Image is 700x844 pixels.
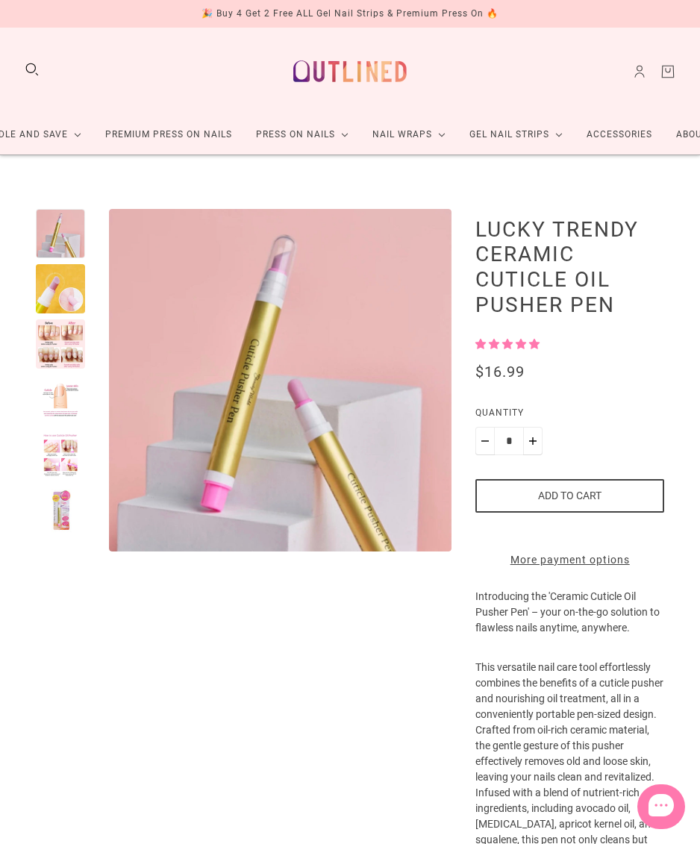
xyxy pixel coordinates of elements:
a: Nail Wraps [360,115,457,154]
a: Premium Press On Nails [93,115,244,154]
p: Introducing the 'Ceramic Cuticle Oil Pusher Pen' – your on-the-go solution to flawless nails anyt... [475,589,664,660]
modal-trigger: Enlarge product image [109,209,451,551]
div: 🎉 Buy 4 Get 2 Free ALL Gel Nail Strips & Premium Press On 🔥 [201,6,499,22]
span: $16.99 [475,363,525,381]
button: Minus [475,427,495,455]
a: Gel Nail Strips [457,115,575,154]
a: Account [631,63,648,80]
button: Add to cart [475,479,664,513]
a: Accessories [575,115,664,154]
img: Lucky Trendy Ceramic Cuticle Oil Pusher Pen [109,209,451,551]
h1: Lucky Trendy Ceramic Cuticle Oil Pusher Pen [475,216,664,316]
label: Quantity [475,405,664,427]
button: Plus [523,427,543,455]
a: Press On Nails [244,115,360,154]
a: Cart [660,63,676,80]
a: Outlined [284,40,416,103]
span: 5.00 stars [475,338,540,350]
button: Search [24,61,40,78]
a: More payment options [475,552,664,568]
